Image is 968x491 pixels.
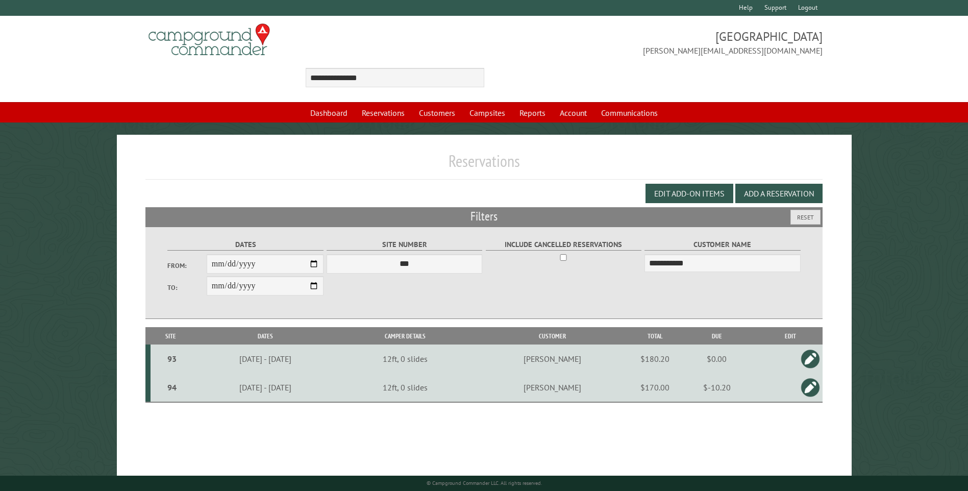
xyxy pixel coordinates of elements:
th: Dates [191,327,340,345]
a: Account [554,103,593,122]
th: Camper Details [340,327,470,345]
a: Campsites [463,103,511,122]
td: 12ft, 0 slides [340,373,470,402]
a: Reports [513,103,552,122]
td: $180.20 [634,345,675,373]
th: Total [634,327,675,345]
label: From: [167,261,206,271]
th: Edit [758,327,822,345]
span: [GEOGRAPHIC_DATA] [PERSON_NAME][EMAIL_ADDRESS][DOMAIN_NAME] [484,28,823,57]
small: © Campground Commander LLC. All rights reserved. [427,480,542,486]
div: [DATE] - [DATE] [192,382,338,392]
td: 12ft, 0 slides [340,345,470,373]
a: Reservations [356,103,411,122]
td: [PERSON_NAME] [470,373,634,402]
a: Dashboard [304,103,354,122]
a: Communications [595,103,664,122]
td: $0.00 [675,345,758,373]
label: Customer Name [644,239,800,251]
h1: Reservations [145,151,822,179]
div: 93 [155,354,189,364]
th: Site [151,327,191,345]
label: Dates [167,239,323,251]
th: Due [675,327,758,345]
label: Site Number [327,239,482,251]
button: Reset [790,210,821,225]
td: [PERSON_NAME] [470,345,634,373]
a: Customers [413,103,461,122]
div: [DATE] - [DATE] [192,354,338,364]
td: $-10.20 [675,373,758,402]
button: Edit Add-on Items [646,184,733,203]
label: To: [167,283,206,292]
img: Campground Commander [145,20,273,60]
div: 94 [155,382,189,392]
td: $170.00 [634,373,675,402]
button: Add a Reservation [735,184,823,203]
label: Include Cancelled Reservations [486,239,641,251]
h2: Filters [145,207,822,227]
th: Customer [470,327,634,345]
